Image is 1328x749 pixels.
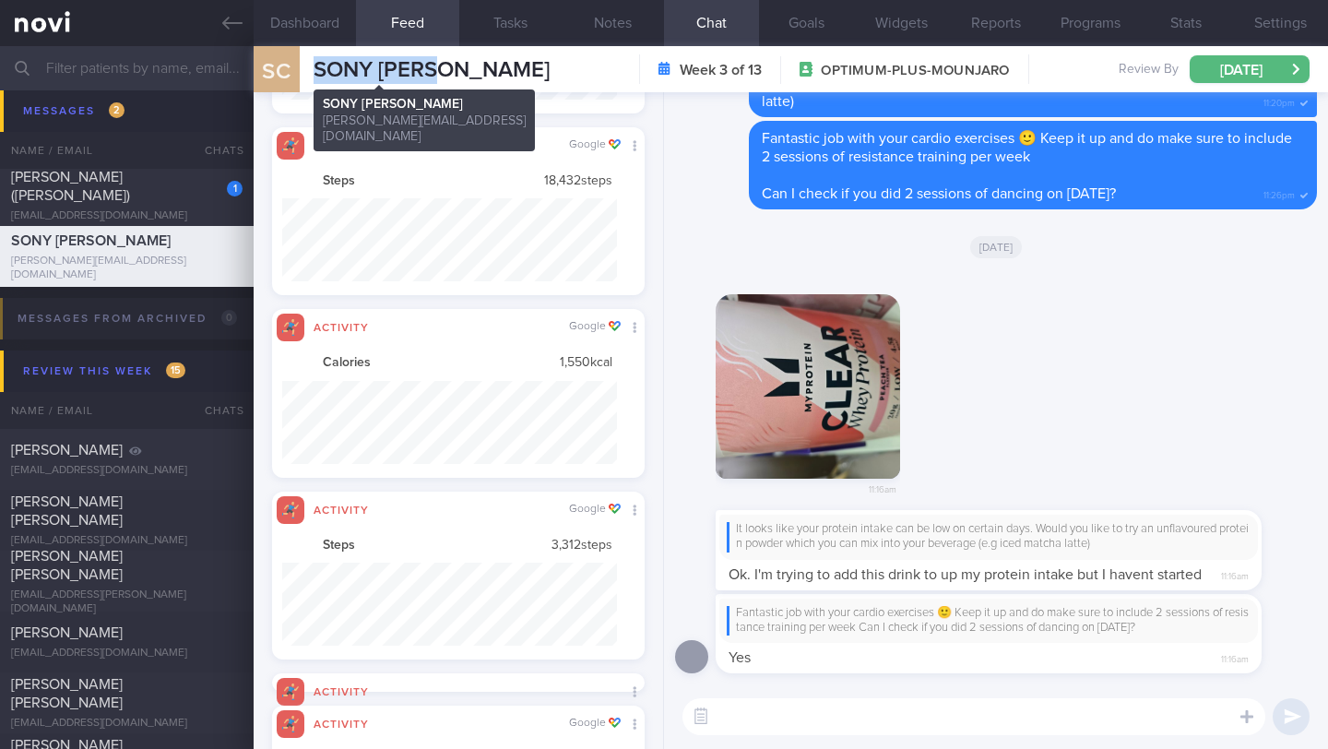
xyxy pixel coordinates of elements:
[11,625,123,640] span: [PERSON_NAME]
[323,538,355,554] strong: Steps
[221,310,237,326] span: 0
[1221,648,1249,666] span: 11:16am
[304,318,378,334] div: Activity
[1263,92,1295,110] span: 11:20pm
[11,170,130,203] span: [PERSON_NAME] ([PERSON_NAME])
[13,306,242,331] div: Messages from Archived
[11,209,243,223] div: [EMAIL_ADDRESS][DOMAIN_NAME]
[1263,184,1295,202] span: 11:26pm
[1221,565,1249,583] span: 11:16am
[323,355,371,372] strong: Calories
[569,503,621,517] div: Google
[762,186,1116,201] span: Can I check if you did 2 sessions of dancing on [DATE]?
[11,534,243,548] div: [EMAIL_ADDRESS][DOMAIN_NAME]
[727,606,1251,636] div: Fantastic job with your cardio exercises 🙂 Keep it up and do make sure to include 2 sessions of r...
[569,138,621,152] div: Google
[869,479,896,496] span: 11:16am
[11,647,243,660] div: [EMAIL_ADDRESS][DOMAIN_NAME]
[11,549,123,582] span: [PERSON_NAME] [PERSON_NAME]
[11,255,243,282] div: [PERSON_NAME][EMAIL_ADDRESS][DOMAIN_NAME]
[11,588,243,616] div: [EMAIL_ADDRESS][PERSON_NAME][DOMAIN_NAME]
[1190,55,1310,83] button: [DATE]
[18,359,190,384] div: Review this week
[180,392,254,429] div: Chats
[323,173,355,190] strong: Steps
[314,59,550,81] span: SONY [PERSON_NAME]
[1119,62,1179,78] span: Review By
[544,173,612,190] span: 18,432 steps
[727,522,1251,553] div: It looks like your protein intake can be low on certain days. Would you like to try an unflavoure...
[11,494,123,528] span: [PERSON_NAME] [PERSON_NAME]
[560,355,612,372] span: 1,550 kcal
[729,650,751,665] span: Yes
[762,57,1299,109] span: It looks like your protein intake can be low on certain days. Would you like to try an unflavoure...
[716,294,900,479] img: Photo by
[243,35,312,106] div: SC
[762,131,1292,164] span: Fantastic job with your cardio exercises 🙂 Keep it up and do make sure to include 2 sessions of r...
[304,683,378,698] div: Activity
[227,181,243,196] div: 1
[821,62,1009,80] span: OPTIMUM-PLUS-MOUNJARO
[304,501,378,517] div: Activity
[729,567,1202,582] span: Ok. I'm trying to add this drink to up my protein intake but I havent started
[11,443,123,458] span: [PERSON_NAME]
[569,717,621,731] div: Google
[970,236,1023,258] span: [DATE]
[680,61,762,79] strong: Week 3 of 13
[11,717,243,731] div: [EMAIL_ADDRESS][DOMAIN_NAME]
[551,538,612,554] span: 3,312 steps
[11,464,243,478] div: [EMAIL_ADDRESS][DOMAIN_NAME]
[569,320,621,334] div: Google
[11,677,123,710] span: [PERSON_NAME] [PERSON_NAME]
[166,363,185,378] span: 15
[304,715,378,731] div: Activity
[11,233,171,248] span: SONY [PERSON_NAME]
[304,137,378,152] div: Activity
